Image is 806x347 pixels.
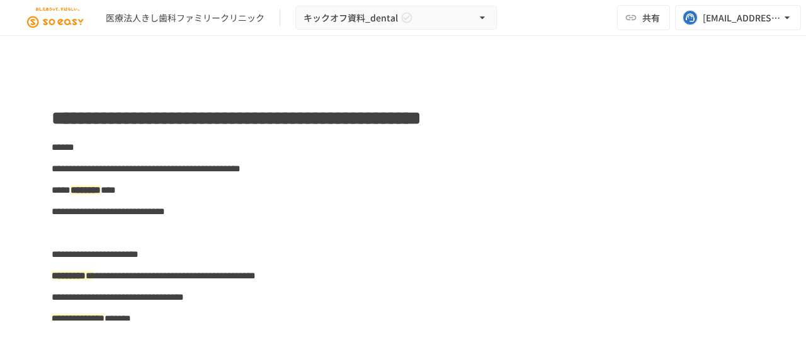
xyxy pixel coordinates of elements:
button: キックオフ資料_dental [295,6,497,30]
span: キックオフ資料_dental [304,10,398,26]
button: [EMAIL_ADDRESS][DOMAIN_NAME] [675,5,801,30]
button: 共有 [617,5,670,30]
div: 医療法人きし歯科ファミリークリニック [106,11,264,25]
img: JEGjsIKIkXC9kHzRN7titGGb0UF19Vi83cQ0mCQ5DuX [15,8,96,28]
span: 共有 [642,11,660,25]
div: [EMAIL_ADDRESS][DOMAIN_NAME] [703,10,781,26]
